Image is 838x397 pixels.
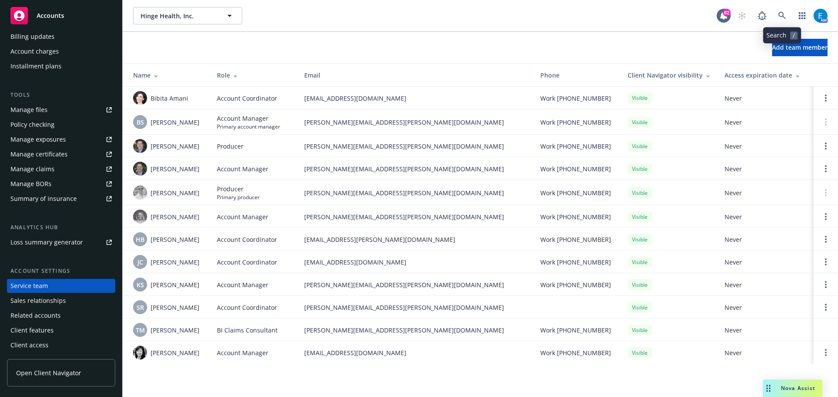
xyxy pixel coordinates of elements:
[763,380,822,397] button: Nova Assist
[628,325,652,336] div: Visible
[725,142,807,151] span: Never
[151,348,199,357] span: [PERSON_NAME]
[10,147,68,161] div: Manage certificates
[151,303,199,312] span: [PERSON_NAME]
[7,323,115,337] a: Client features
[304,142,526,151] span: [PERSON_NAME][EMAIL_ADDRESS][PERSON_NAME][DOMAIN_NAME]
[725,188,807,197] span: Never
[7,162,115,176] a: Manage claims
[136,235,144,244] span: HB
[7,44,115,58] a: Account charges
[10,235,83,249] div: Loss summary generator
[217,193,260,201] span: Primary producer
[628,257,652,268] div: Visible
[814,9,828,23] img: photo
[628,141,652,152] div: Visible
[151,258,199,267] span: [PERSON_NAME]
[133,210,147,224] img: photo
[628,279,652,290] div: Visible
[725,71,807,80] div: Access expiration date
[7,223,115,232] div: Analytics hub
[821,93,831,103] a: Open options
[7,91,115,99] div: Tools
[217,94,277,103] span: Account Coordinator
[821,257,831,267] a: Open options
[151,164,199,173] span: [PERSON_NAME]
[540,118,611,127] span: Work [PHONE_NUMBER]
[725,212,807,221] span: Never
[304,235,526,244] span: [EMAIL_ADDRESS][PERSON_NAME][DOMAIN_NAME]
[7,192,115,206] a: Summary of insurance
[37,12,64,19] span: Accounts
[137,303,144,312] span: SR
[133,7,242,24] button: Hinge Health, Inc.
[217,142,244,151] span: Producer
[10,103,48,117] div: Manage files
[304,188,526,197] span: [PERSON_NAME][EMAIL_ADDRESS][PERSON_NAME][DOMAIN_NAME]
[16,368,81,377] span: Open Client Navigator
[304,94,526,103] span: [EMAIL_ADDRESS][DOMAIN_NAME]
[151,94,188,103] span: Bibita Amani
[304,280,526,289] span: [PERSON_NAME][EMAIL_ADDRESS][PERSON_NAME][DOMAIN_NAME]
[628,347,652,358] div: Visible
[7,132,115,146] a: Manage exposures
[304,303,526,312] span: [PERSON_NAME][EMAIL_ADDRESS][PERSON_NAME][DOMAIN_NAME]
[217,280,268,289] span: Account Manager
[10,59,62,73] div: Installment plans
[217,235,277,244] span: Account Coordinator
[793,7,811,24] a: Switch app
[725,280,807,289] span: Never
[10,118,55,132] div: Policy checking
[217,303,277,312] span: Account Coordinator
[540,71,614,80] div: Phone
[7,147,115,161] a: Manage certificates
[821,211,831,222] a: Open options
[821,234,831,244] a: Open options
[7,118,115,132] a: Policy checking
[133,71,203,80] div: Name
[540,142,611,151] span: Work [PHONE_NUMBER]
[7,279,115,293] a: Service team
[304,164,526,173] span: [PERSON_NAME][EMAIL_ADDRESS][PERSON_NAME][DOMAIN_NAME]
[772,39,828,56] button: Add team member
[628,234,652,245] div: Visible
[304,71,526,80] div: Email
[7,309,115,322] a: Related accounts
[7,338,115,352] a: Client access
[137,118,144,127] span: BS
[304,118,526,127] span: [PERSON_NAME][EMAIL_ADDRESS][PERSON_NAME][DOMAIN_NAME]
[217,184,260,193] span: Producer
[628,302,652,313] div: Visible
[304,258,526,267] span: [EMAIL_ADDRESS][DOMAIN_NAME]
[821,347,831,358] a: Open options
[10,323,54,337] div: Client features
[821,163,831,174] a: Open options
[151,280,199,289] span: [PERSON_NAME]
[628,92,652,103] div: Visible
[628,71,711,80] div: Client Navigator visibility
[7,103,115,117] a: Manage files
[725,164,807,173] span: Never
[540,212,611,221] span: Work [PHONE_NUMBER]
[151,188,199,197] span: [PERSON_NAME]
[540,258,611,267] span: Work [PHONE_NUMBER]
[725,303,807,312] span: Never
[753,7,771,24] a: Report a Bug
[540,280,611,289] span: Work [PHONE_NUMBER]
[821,302,831,312] a: Open options
[10,279,48,293] div: Service team
[7,235,115,249] a: Loss summary generator
[7,3,115,28] a: Accounts
[821,279,831,290] a: Open options
[304,212,526,221] span: [PERSON_NAME][EMAIL_ADDRESS][PERSON_NAME][DOMAIN_NAME]
[133,139,147,153] img: photo
[7,177,115,191] a: Manage BORs
[540,188,611,197] span: Work [PHONE_NUMBER]
[10,30,55,44] div: Billing updates
[7,59,115,73] a: Installment plans
[725,235,807,244] span: Never
[304,348,526,357] span: [EMAIL_ADDRESS][DOMAIN_NAME]
[10,309,61,322] div: Related accounts
[151,212,199,221] span: [PERSON_NAME]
